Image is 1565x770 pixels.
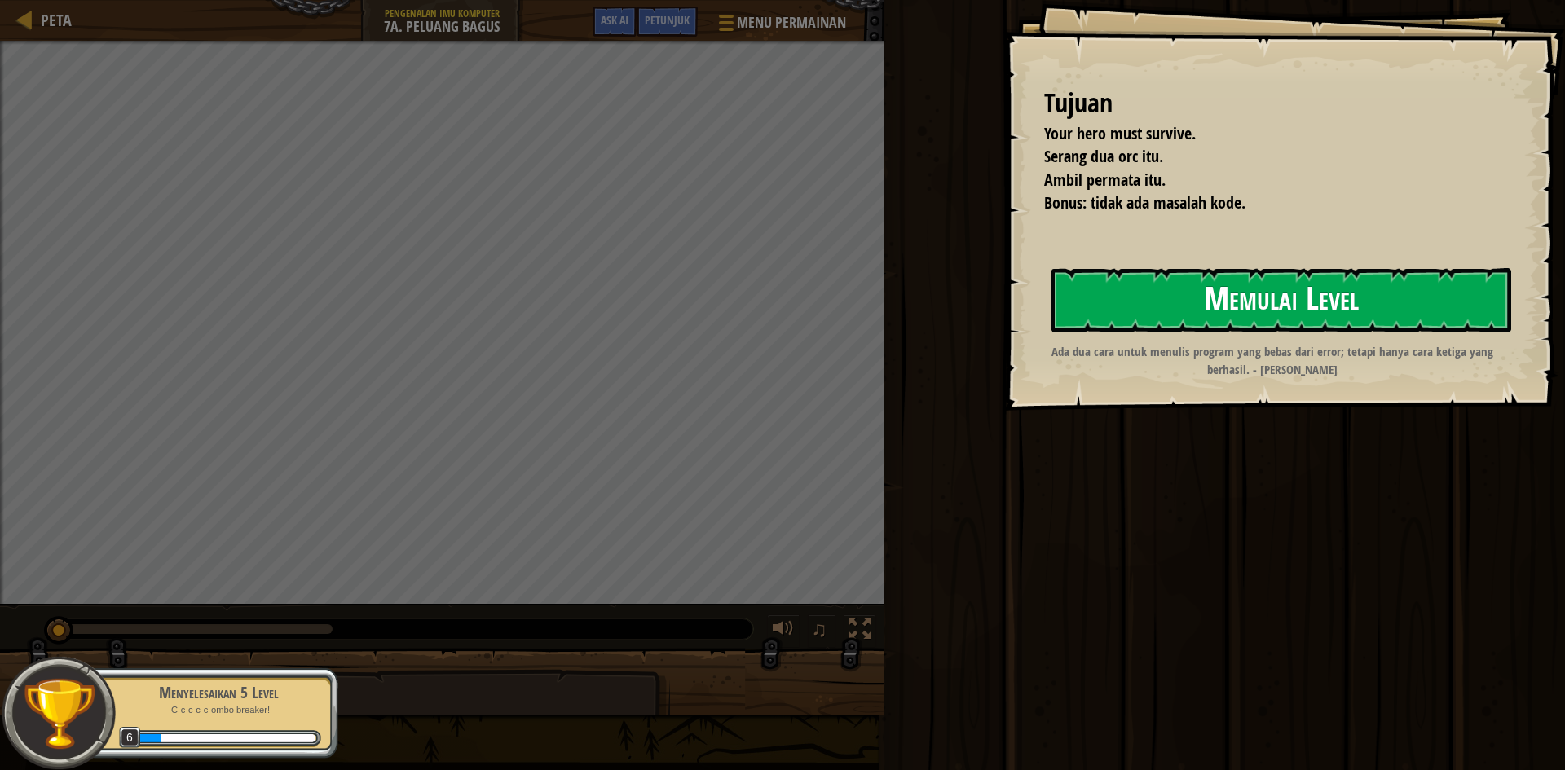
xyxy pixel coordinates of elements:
button: Atur suara [767,614,800,648]
span: Ambil permata itu. [1044,169,1166,191]
div: Menyelesaikan 5 Level [116,681,321,704]
span: Peta [41,9,72,31]
div: Tujuan [1044,85,1508,122]
li: Bonus: tidak ada masalah kode. [1024,191,1504,215]
img: trophy.png [22,676,96,750]
span: Serang dua orc itu. [1044,145,1163,167]
span: ♫ [811,617,827,641]
li: Your hero must survive. [1024,122,1504,146]
li: Serang dua orc itu. [1024,145,1504,169]
a: Peta [33,9,72,31]
strong: Ada dua cara untuk menulis program yang bebas dari error; tetapi hanya cara ketiga yang berhasil.... [1051,343,1493,377]
span: Your hero must survive. [1044,122,1196,144]
button: Memulai Level [1051,268,1511,332]
span: Menu Permainan [737,12,846,33]
span: Bonus: tidak ada masalah kode. [1044,191,1245,213]
button: Menu Permainan [706,7,856,45]
button: ♫ [808,614,835,648]
span: Petunjuk [645,12,690,28]
button: Alihkan layar penuh [844,614,876,648]
p: C-c-c-c-c-ombo breaker! [116,704,321,716]
span: 6 [119,727,141,749]
button: Ask AI [593,7,637,37]
li: Ambil permata itu. [1024,169,1504,192]
span: Ask AI [601,12,628,28]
